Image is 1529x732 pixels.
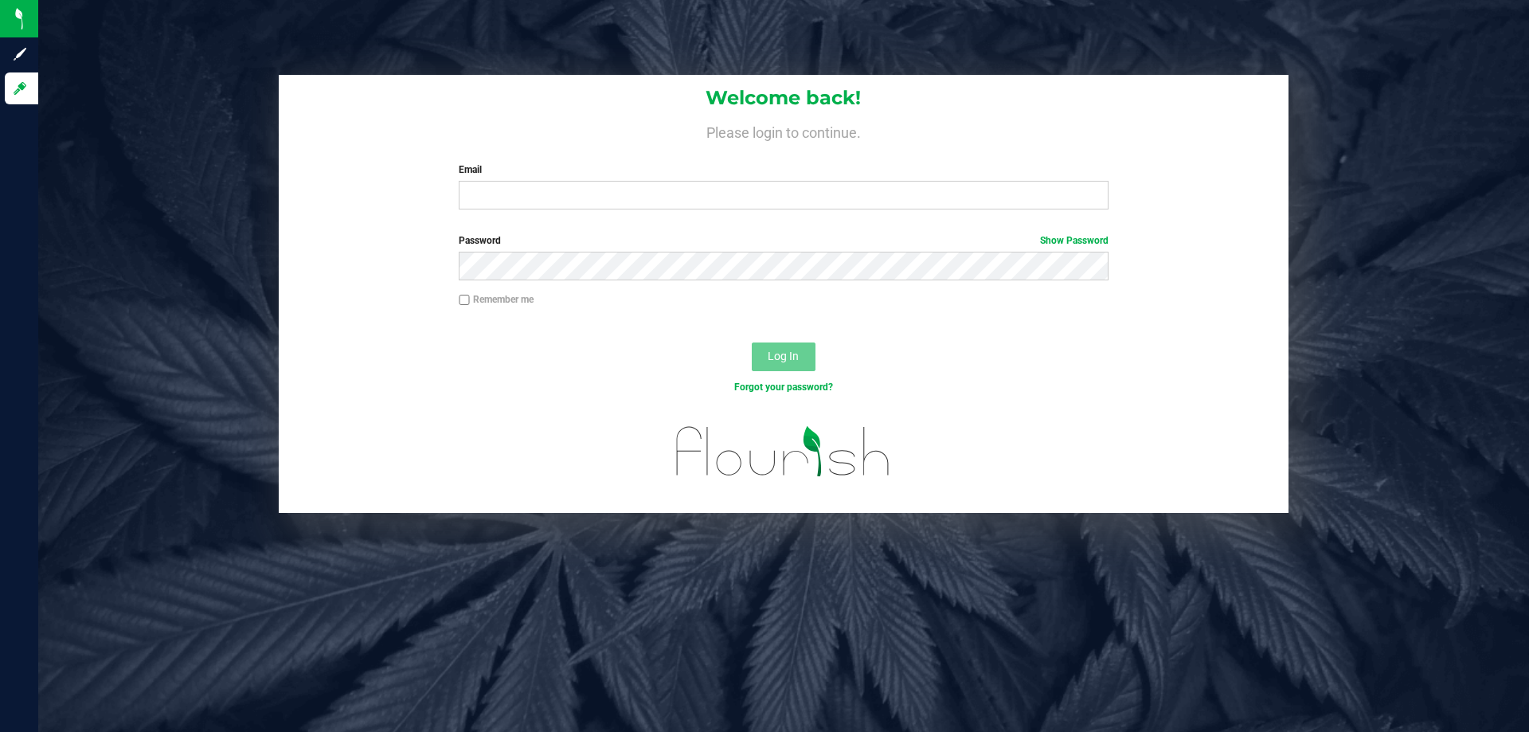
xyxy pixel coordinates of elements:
[279,121,1289,140] h4: Please login to continue.
[459,292,534,307] label: Remember me
[734,382,833,393] a: Forgot your password?
[768,350,799,362] span: Log In
[459,162,1108,177] label: Email
[752,343,815,371] button: Log In
[12,46,28,62] inline-svg: Sign up
[459,235,501,246] span: Password
[12,80,28,96] inline-svg: Log in
[459,295,470,306] input: Remember me
[279,88,1289,108] h1: Welcome back!
[657,411,909,492] img: flourish_logo.svg
[1040,235,1109,246] a: Show Password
